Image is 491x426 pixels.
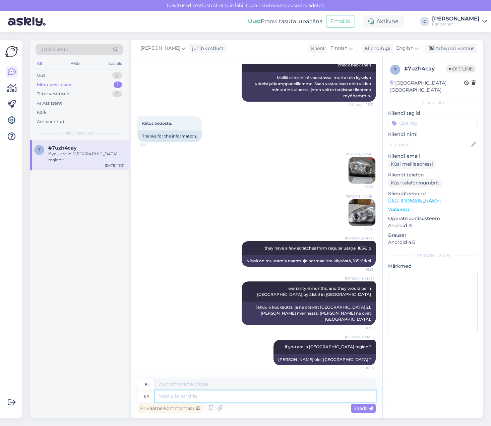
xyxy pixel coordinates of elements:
span: [PERSON_NAME] [345,236,374,241]
div: en [144,390,149,402]
p: Klienditeekond [388,190,478,197]
span: 16:34 [348,184,373,189]
div: Küsi telefoninumbrit [388,178,442,188]
img: Attachment [349,199,375,226]
p: Märkmed [388,263,478,270]
span: Nähtud ✓ 16:31 [349,102,374,107]
div: Privaatne kommentaar [137,404,203,413]
span: [PERSON_NAME] [345,334,374,339]
div: Klient [308,45,325,52]
div: Kõik [37,109,47,116]
p: Brauser [388,232,478,239]
div: Küsi meiliaadressi [388,160,436,169]
p: Android 15 [388,222,478,229]
div: Web [69,59,81,68]
div: Proovi tasuta juba täna: [248,17,323,25]
p: Android 4.0 [388,239,478,246]
div: Klienditugi [362,45,390,52]
span: they have a few scratches from regular usage, 185€ p [264,246,371,251]
span: 16:31 [139,142,165,147]
span: 16:34 [348,226,373,231]
button: Emailid [326,15,355,28]
span: 7 [38,147,41,152]
span: if you are in [GEOGRAPHIC_DATA] region * [285,344,371,349]
span: English [396,45,414,52]
input: Lisa nimi [388,141,470,148]
p: Kliendi telefon [388,171,478,178]
div: Minu vestlused [37,82,72,88]
a: [URL][DOMAIN_NAME] [388,198,441,204]
img: Attachment [349,157,375,184]
div: Arhiveeri vestlus [425,44,477,53]
span: warranty 6 months, and they would be in [GEOGRAPHIC_DATA] by 21st if in [GEOGRAPHIC_DATA] [257,286,372,297]
div: [PERSON_NAME] [432,16,480,21]
input: Lisa tag [388,118,478,128]
div: fi [145,379,148,390]
div: Socials [107,59,123,68]
div: Takuu 6 kuukautta, ja ne olisivat [GEOGRAPHIC_DATA] 21. [PERSON_NAME] mennessä, [PERSON_NAME] ne ... [242,302,376,325]
div: Aktiivne [363,15,404,28]
span: Minu vestlused [64,130,95,136]
p: Operatsioonisüsteem [388,215,478,222]
span: 16:35 [349,325,374,330]
div: 1 [114,82,122,88]
div: 0 [112,72,122,79]
div: Meillä ei ole niitä varastossa, mutta tein kyselyn yhteistyökumppaneillemme. Saan vastauksen noin... [242,72,376,102]
p: Vaata edasi ... [388,206,478,212]
span: [PERSON_NAME] [345,152,373,157]
span: [PERSON_NAME] [140,45,180,52]
p: Kliendi nimi [388,131,478,138]
div: [GEOGRAPHIC_DATA], [GEOGRAPHIC_DATA] [390,79,464,94]
b: Uus! [248,18,261,24]
span: 16:36 [349,366,374,371]
div: if you are in [GEOGRAPHIC_DATA] region * [48,151,125,163]
span: [PERSON_NAME] [345,194,373,199]
div: AI Assistent [37,100,62,107]
p: Kliendi email [388,153,478,160]
span: #7uzh4cay [48,145,77,151]
img: Askly Logo [5,45,18,58]
div: [PERSON_NAME] [388,253,478,259]
div: Thanks for the information. [137,130,202,142]
div: Tiimi vestlused [37,91,70,97]
span: Saada [354,405,373,411]
div: 0 [112,91,122,97]
span: Finnish [330,45,348,52]
div: Uus [37,72,45,79]
div: Arhiveeritud [37,118,64,125]
div: All [36,59,43,68]
span: Offline [446,65,476,72]
div: C [420,17,429,26]
span: [PERSON_NAME] [345,276,374,281]
div: Fendernet [432,21,480,27]
span: 16:35 [349,267,374,272]
a: [PERSON_NAME]Fendernet [432,16,487,27]
div: [PERSON_NAME] olet [GEOGRAPHIC_DATA] * [273,354,376,365]
div: Kliendi info [388,100,478,106]
div: # 7uzh4cay [404,65,446,73]
span: Kiitos tiedosta. [142,121,172,126]
span: 7 [394,67,396,72]
div: Niissä on muutamia naarmuja normaalista käytöstä, 185 €/kpl [242,255,376,267]
p: Kliendi tag'id [388,110,478,117]
span: Otsi kliente [42,46,68,53]
div: [DATE] 16:31 [105,163,125,168]
div: juhib vestlust [189,45,224,52]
